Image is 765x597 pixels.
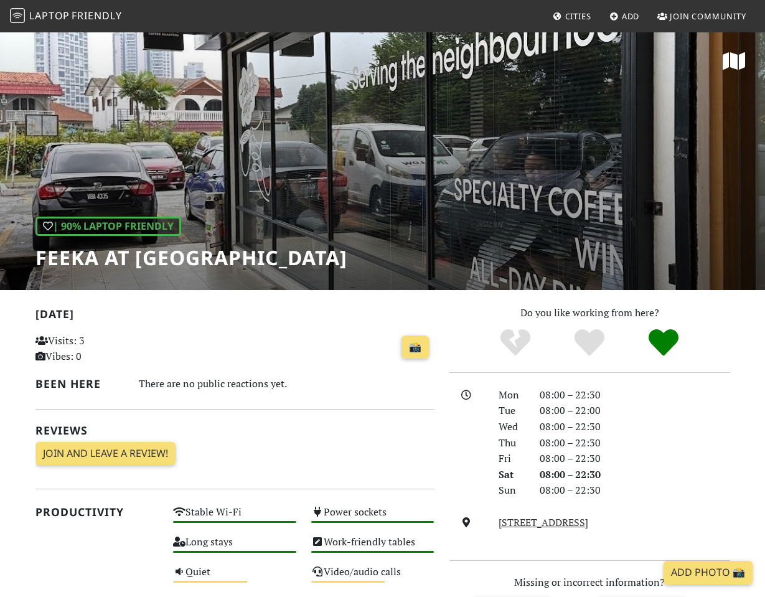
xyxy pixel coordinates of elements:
p: Visits: 3 Vibes: 0 [35,333,159,365]
div: 08:00 – 22:30 [532,419,738,435]
img: LaptopFriendly [10,8,25,23]
div: Wed [491,419,532,435]
div: Stable Wi-Fi [166,503,304,533]
div: Power sockets [304,503,442,533]
div: Mon [491,387,532,403]
p: Do you like working from here? [449,305,730,321]
div: Sat [491,467,532,483]
div: 08:00 – 22:00 [532,403,738,419]
div: Long stays [166,533,304,563]
div: 08:00 – 22:30 [532,387,738,403]
span: Friendly [72,9,121,22]
a: Cities [548,5,596,27]
div: Sun [491,482,532,499]
div: Thu [491,435,532,451]
a: LaptopFriendly LaptopFriendly [10,6,122,27]
h2: Been here [35,377,124,390]
h2: Productivity [35,505,159,519]
div: Video/audio calls [304,563,442,593]
div: 08:00 – 22:30 [532,435,738,451]
span: Join Community [670,11,746,22]
div: 08:00 – 22:30 [532,482,738,499]
div: Yes [553,327,627,359]
span: Cities [565,11,591,22]
div: Fri [491,451,532,467]
a: Join Community [652,5,751,27]
span: Add [622,11,640,22]
div: Definitely! [626,327,700,359]
div: Tue [491,403,532,419]
a: 📸 [401,336,429,359]
h2: Reviews [35,424,434,437]
a: [STREET_ADDRESS] [499,515,588,529]
h1: FEEKA at [GEOGRAPHIC_DATA] [35,246,347,270]
div: Work-friendly tables [304,533,442,563]
div: | 90% Laptop Friendly [35,217,181,237]
a: Add [604,5,645,27]
div: 08:00 – 22:30 [532,451,738,467]
div: Quiet [166,563,304,593]
span: Laptop [29,9,70,22]
div: 08:00 – 22:30 [532,467,738,483]
div: No [479,327,553,359]
div: There are no public reactions yet. [139,375,434,393]
h2: [DATE] [35,308,434,326]
a: Join and leave a review! [35,442,176,466]
a: Add Photo 📸 [664,561,753,585]
p: Missing or incorrect information? [449,575,730,591]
